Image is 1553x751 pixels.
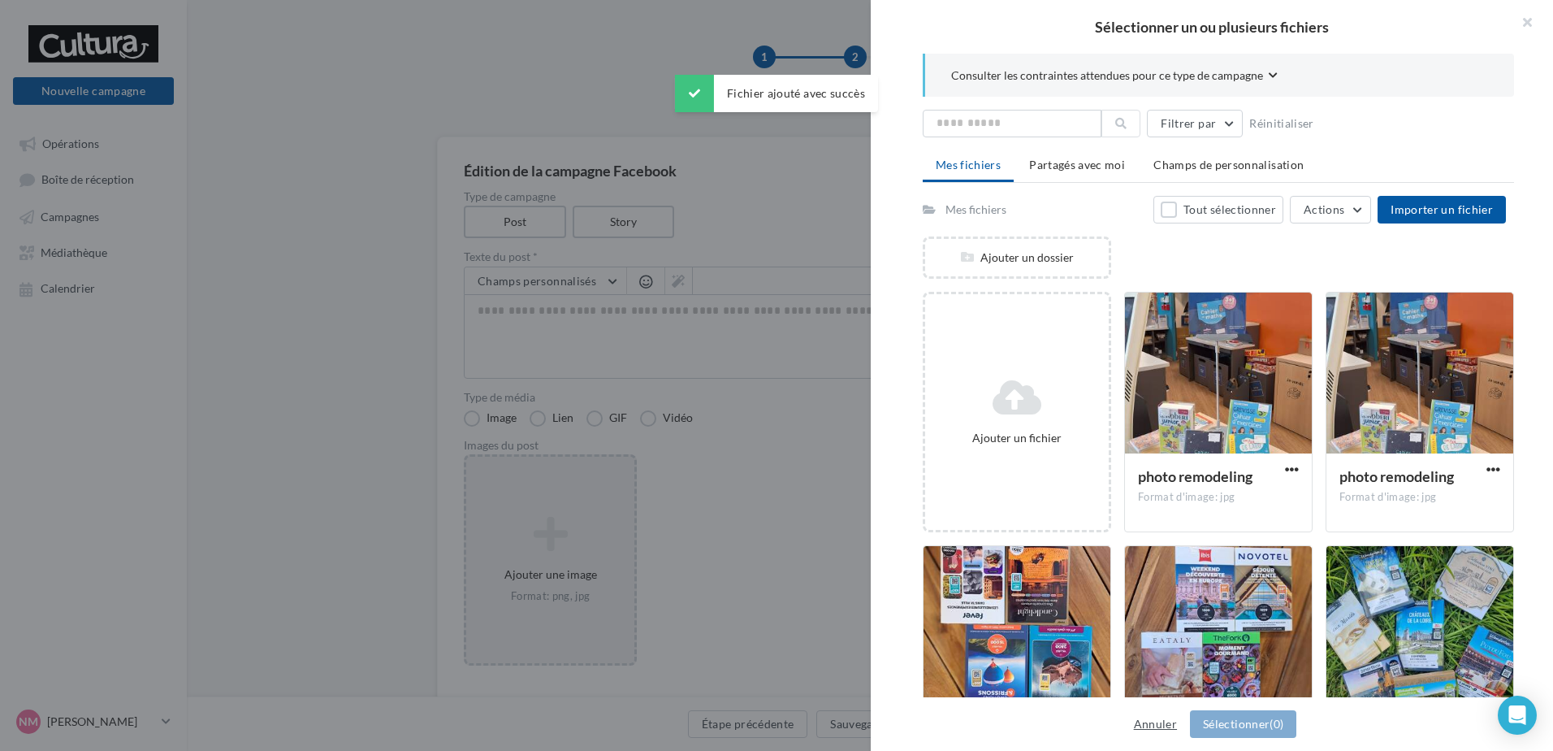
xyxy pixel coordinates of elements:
[1153,196,1283,224] button: Tout sélectionner
[1304,202,1344,216] span: Actions
[1378,196,1506,224] button: Importer un fichier
[1270,717,1283,731] span: (0)
[951,67,1263,84] span: Consulter les contraintes attendues pour ce type de campagne
[1243,114,1321,133] button: Réinitialiser
[1153,158,1304,171] span: Champs de personnalisation
[1339,490,1500,505] div: Format d'image: jpg
[1391,202,1493,216] span: Importer un fichier
[1190,710,1296,738] button: Sélectionner(0)
[1138,490,1299,505] div: Format d'image: jpg
[932,430,1102,446] div: Ajouter un fichier
[1127,714,1183,734] button: Annuler
[1029,158,1125,171] span: Partagés avec moi
[1498,696,1537,735] div: Open Intercom Messenger
[1339,467,1454,485] span: photo remodeling
[925,250,1109,266] div: Ajouter un dossier
[936,158,1001,171] span: Mes fichiers
[1138,467,1252,485] span: photo remodeling
[1147,110,1243,137] button: Filtrer par
[675,75,878,112] div: Fichier ajouté avec succès
[1290,196,1371,224] button: Actions
[945,202,1006,218] div: Mes fichiers
[951,67,1278,87] button: Consulter les contraintes attendues pour ce type de campagne
[897,20,1527,34] h2: Sélectionner un ou plusieurs fichiers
